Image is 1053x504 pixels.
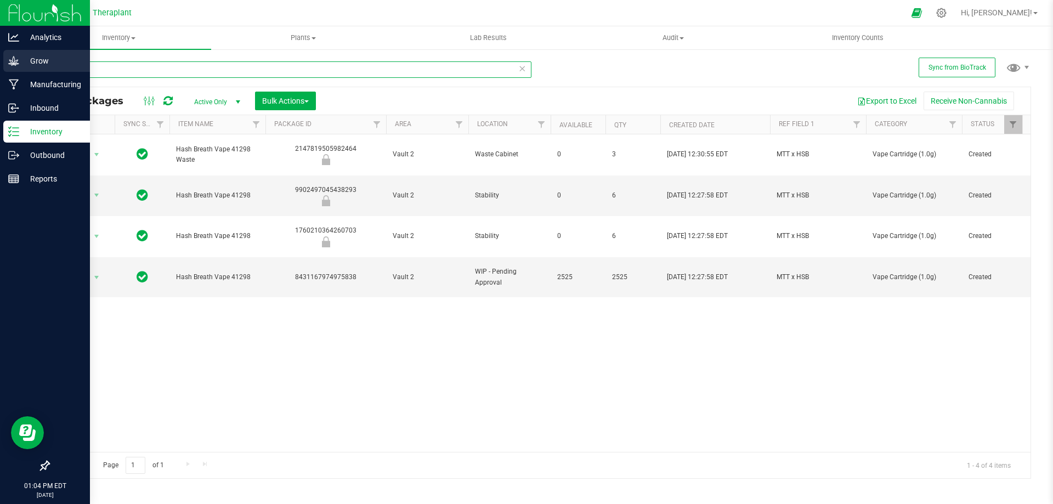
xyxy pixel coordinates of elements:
span: Page of 1 [94,457,173,474]
span: In Sync [137,146,148,162]
span: Hi, [PERSON_NAME]! [961,8,1032,17]
div: 9902497045438293 [264,185,388,206]
span: Vault 2 [393,272,462,282]
inline-svg: Grow [8,55,19,66]
span: MTT x HSB [777,190,859,201]
iframe: Resource center [11,416,44,449]
a: Filter [247,115,265,134]
inline-svg: Inventory [8,126,19,137]
p: Outbound [19,149,85,162]
p: Grow [19,54,85,67]
span: Hash Breath Vape 41298 [176,190,259,201]
span: select [90,229,104,244]
span: 3 [612,149,654,160]
a: Audit [581,26,766,49]
span: Vape Cartridge (1.0g) [873,149,955,160]
span: MTT x HSB [777,231,859,241]
span: Created [969,190,1016,201]
a: Created Date [669,121,715,129]
span: Vape Cartridge (1.0g) [873,272,955,282]
a: Lab Results [396,26,581,49]
span: Vault 2 [393,190,462,201]
span: 0 [557,149,599,160]
a: Ref Field 1 [779,120,814,128]
div: 8431167974975838 [264,272,388,282]
span: Created [969,231,1016,241]
span: Vape Cartridge (1.0g) [873,231,955,241]
p: Reports [19,172,85,185]
span: Bulk Actions [262,97,309,105]
span: select [90,270,104,285]
span: Lab Results [455,33,522,43]
span: Vault 2 [393,231,462,241]
span: 2525 [557,272,599,282]
span: Hash Breath Vape 41298 Waste [176,144,259,165]
span: Theraplant [93,8,132,18]
span: 6 [612,190,654,201]
p: 01:04 PM EDT [5,481,85,491]
span: All Packages [57,95,134,107]
span: select [90,147,104,162]
div: Newly Received [264,154,388,165]
div: Manage settings [935,8,948,18]
a: Filter [848,115,866,134]
div: Newly Received [264,195,388,206]
button: Sync from BioTrack [919,58,995,77]
span: WIP - Pending Approval [475,267,544,287]
div: 2147819505982464 [264,144,388,165]
span: 0 [557,190,599,201]
a: Area [395,120,411,128]
p: [DATE] [5,491,85,499]
button: Export to Excel [850,92,924,110]
a: Filter [533,115,551,134]
span: Plants [212,33,395,43]
a: Item Name [178,120,213,128]
span: Vault 2 [393,149,462,160]
inline-svg: Reports [8,173,19,184]
a: Inventory [26,26,211,49]
a: Filter [151,115,169,134]
input: 1 [126,457,145,474]
a: Inventory Counts [766,26,950,49]
span: 6 [612,231,654,241]
span: MTT x HSB [777,149,859,160]
span: MTT x HSB [777,272,859,282]
span: 1 - 4 of 4 items [958,457,1020,473]
span: Open Ecommerce Menu [904,2,929,24]
span: In Sync [137,228,148,243]
a: Plants [211,26,396,49]
span: [DATE] 12:27:58 EDT [667,231,728,241]
inline-svg: Outbound [8,150,19,161]
span: Clear [518,61,526,76]
span: Audit [581,33,765,43]
span: select [90,188,104,203]
span: Stability [475,231,544,241]
a: Location [477,120,508,128]
a: Category [875,120,907,128]
span: Created [969,272,1016,282]
span: Vape Cartridge (1.0g) [873,190,955,201]
span: Created [969,149,1016,160]
a: Package ID [274,120,312,128]
a: Sync Status [123,120,166,128]
span: Stability [475,190,544,201]
inline-svg: Analytics [8,32,19,43]
a: Available [559,121,592,129]
a: Status [971,120,994,128]
span: In Sync [137,188,148,203]
inline-svg: Manufacturing [8,79,19,90]
a: Filter [368,115,386,134]
span: [DATE] 12:27:58 EDT [667,272,728,282]
button: Bulk Actions [255,92,316,110]
p: Manufacturing [19,78,85,91]
span: Sync from BioTrack [929,64,986,71]
span: Inventory Counts [817,33,898,43]
p: Analytics [19,31,85,44]
span: [DATE] 12:27:58 EDT [667,190,728,201]
button: Receive Non-Cannabis [924,92,1014,110]
span: Waste Cabinet [475,149,544,160]
span: Inventory [26,33,211,43]
span: 2525 [612,272,654,282]
p: Inbound [19,101,85,115]
div: Newly Received [264,236,388,247]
